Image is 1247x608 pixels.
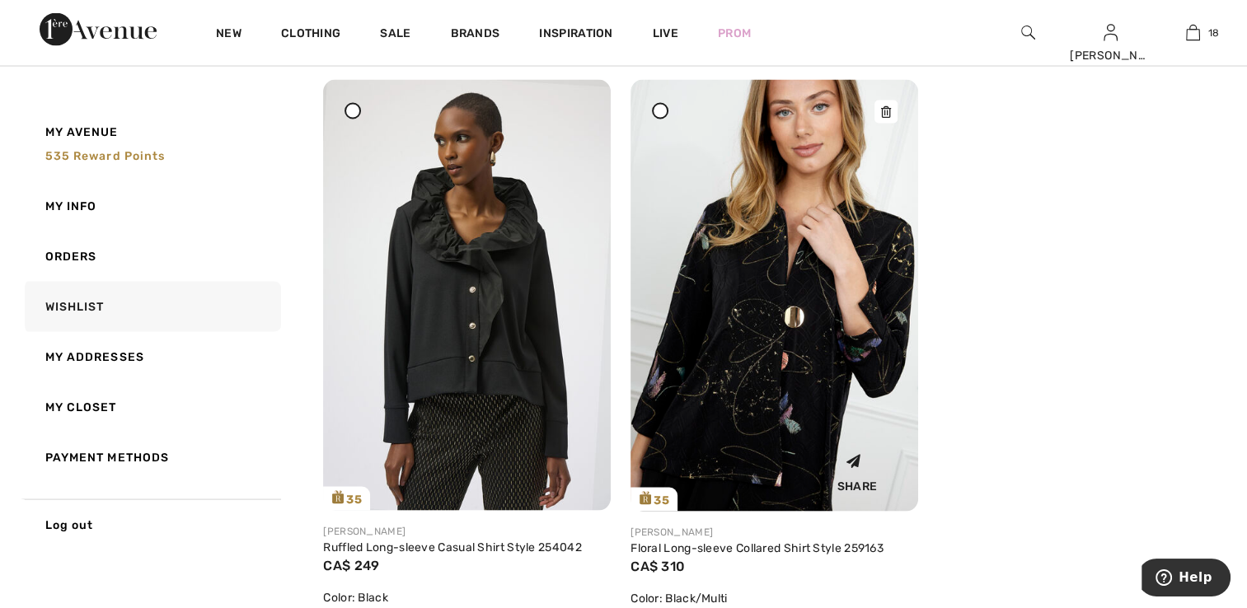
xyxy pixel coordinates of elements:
[21,232,281,282] a: Orders
[1104,25,1118,40] a: Sign In
[21,181,281,232] a: My Info
[323,589,611,606] div: Color: Black
[323,80,611,511] a: 35
[45,149,166,163] span: 535 Reward points
[631,80,918,511] img: frank-lyman-jackets-blazers-black-multi_259163_2_0f46_search.jpg
[718,25,751,42] a: Prom
[21,332,281,382] a: My Addresses
[631,80,918,511] a: 35
[1186,23,1200,43] img: My Bag
[1152,23,1233,43] a: 18
[653,25,678,42] a: Live
[809,441,907,499] div: Share
[451,26,500,44] a: Brands
[1208,26,1220,40] span: 18
[323,558,379,573] span: CA$ 249
[380,26,410,44] a: Sale
[21,433,281,483] a: Payment Methods
[539,26,612,44] span: Inspiration
[216,26,241,44] a: New
[323,540,582,554] a: Ruffled Long-sleeve Casual Shirt Style 254042
[21,382,281,433] a: My Closet
[1021,23,1035,43] img: search the website
[323,524,611,539] div: [PERSON_NAME]
[323,80,611,511] img: joseph-ribkoff-jackets-blazers-black_254042f_4_8699_search.jpg
[21,282,281,332] a: Wishlist
[40,13,157,46] img: 1ère Avenue
[631,559,685,574] span: CA$ 310
[281,26,340,44] a: Clothing
[631,541,884,555] a: Floral Long-sleeve Collared Shirt Style 259163
[1142,559,1231,600] iframe: Opens a widget where you can find more information
[631,525,918,540] div: [PERSON_NAME]
[631,590,918,607] div: Color: Black/Multi
[1070,47,1151,64] div: [PERSON_NAME]
[1104,23,1118,43] img: My Info
[45,124,119,141] span: My Avenue
[21,499,281,550] a: Log out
